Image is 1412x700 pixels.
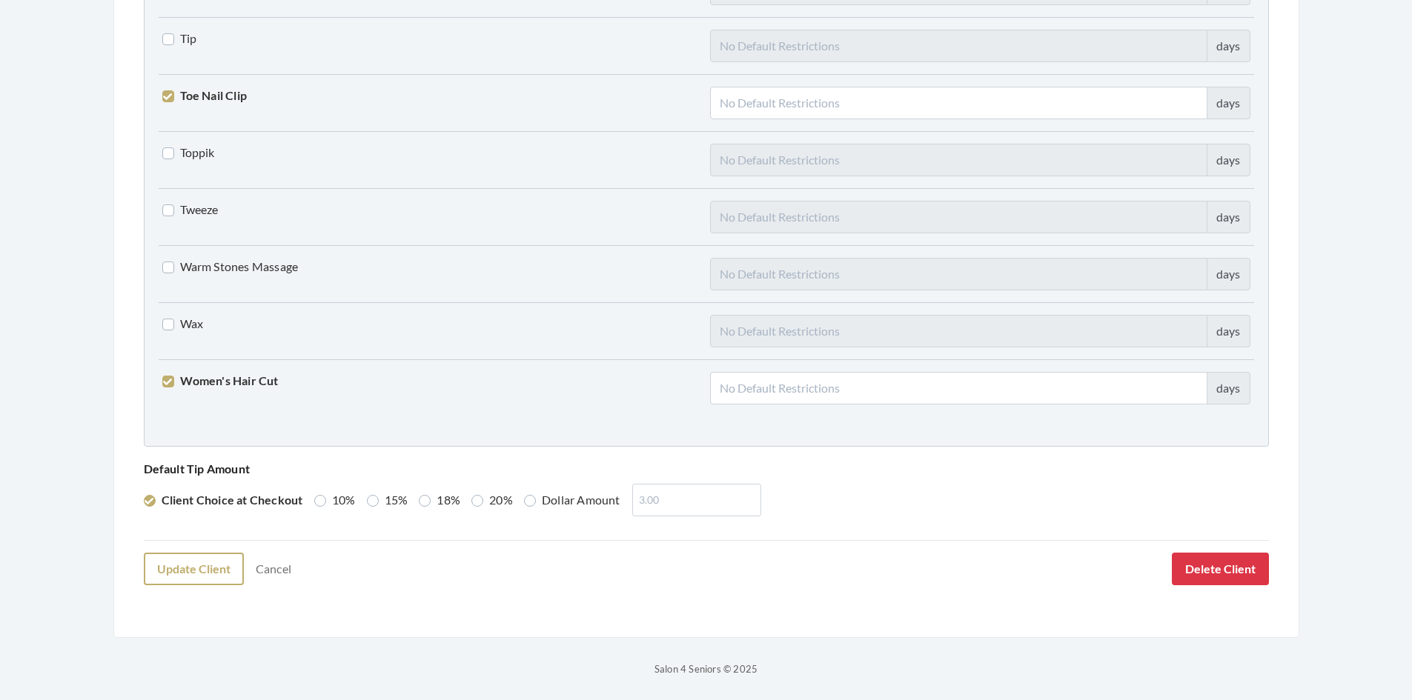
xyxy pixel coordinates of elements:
[246,555,301,583] a: Cancel
[710,144,1207,176] input: No Default Restrictions
[113,660,1299,678] p: Salon 4 Seniors © 2025
[314,491,356,509] label: 10%
[710,372,1207,404] input: No Default Restrictions
[144,491,303,509] label: Client Choice at Checkout
[144,553,244,585] button: Update Client
[162,258,299,276] label: Warm Stones Massage
[162,372,279,390] label: Women's Hair Cut
[710,315,1207,347] input: No Default Restrictions
[1207,201,1250,233] div: days
[162,144,215,161] label: Toppik
[1207,258,1250,290] div: days
[419,491,460,509] label: 18%
[632,484,761,516] input: 3.00
[1207,372,1250,404] div: days
[710,258,1207,290] input: No Default Restrictions
[162,315,204,333] label: Wax
[524,491,620,509] label: Dollar Amount
[162,87,248,104] label: Toe Nail Clip
[710,201,1207,233] input: No Default Restrictions
[162,30,197,47] label: Tip
[710,30,1207,62] input: No Default Restrictions
[1207,30,1250,62] div: days
[1207,144,1250,176] div: days
[1207,315,1250,347] div: days
[162,201,219,219] label: Tweeze
[144,459,1269,479] p: Default Tip Amount
[710,87,1207,119] input: No Default Restrictions
[367,491,408,509] label: 15%
[471,491,513,509] label: 20%
[1207,87,1250,119] div: days
[1172,553,1269,585] button: Delete Client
